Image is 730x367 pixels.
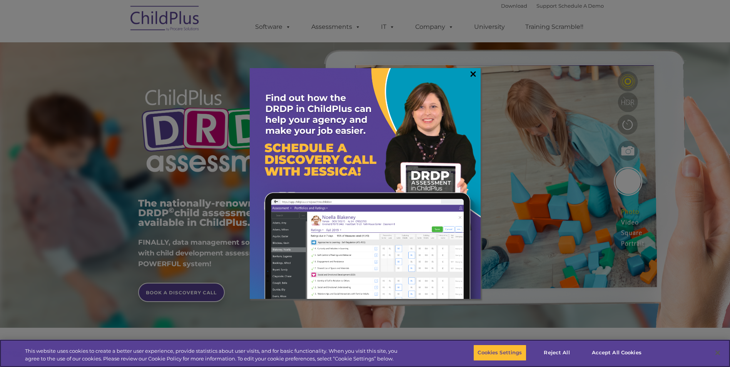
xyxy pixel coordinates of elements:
[473,345,526,361] button: Cookies Settings
[588,345,646,361] button: Accept All Cookies
[469,70,478,78] a: ×
[709,344,726,361] button: Close
[533,345,581,361] button: Reject All
[25,347,401,362] div: This website uses cookies to create a better user experience, provide statistics about user visit...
